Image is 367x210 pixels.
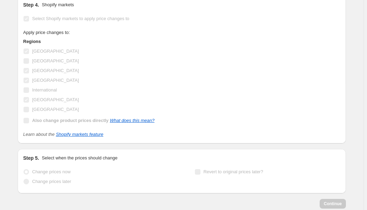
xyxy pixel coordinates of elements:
p: Select when the prices should change [42,155,117,161]
span: [GEOGRAPHIC_DATA] [32,107,79,112]
a: What does this mean? [110,118,154,123]
span: [GEOGRAPHIC_DATA] [32,78,79,83]
a: Shopify markets feature [56,132,103,137]
span: [GEOGRAPHIC_DATA] [32,49,79,54]
h2: Step 5. [23,155,39,161]
span: [GEOGRAPHIC_DATA] [32,97,79,102]
span: [GEOGRAPHIC_DATA] [32,58,79,63]
span: Select Shopify markets to apply price changes to [32,16,129,21]
i: Learn about the [23,132,103,137]
h2: Step 4. [23,1,39,8]
span: Change prices later [32,179,71,184]
span: Apply price changes to: [23,30,70,35]
p: Shopify markets [42,1,74,8]
span: [GEOGRAPHIC_DATA] [32,68,79,73]
b: Also change product prices directly [32,118,109,123]
span: International [32,87,57,93]
span: Change prices now [32,169,70,174]
h3: Regions [23,38,154,45]
span: Revert to original prices later? [204,169,263,174]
